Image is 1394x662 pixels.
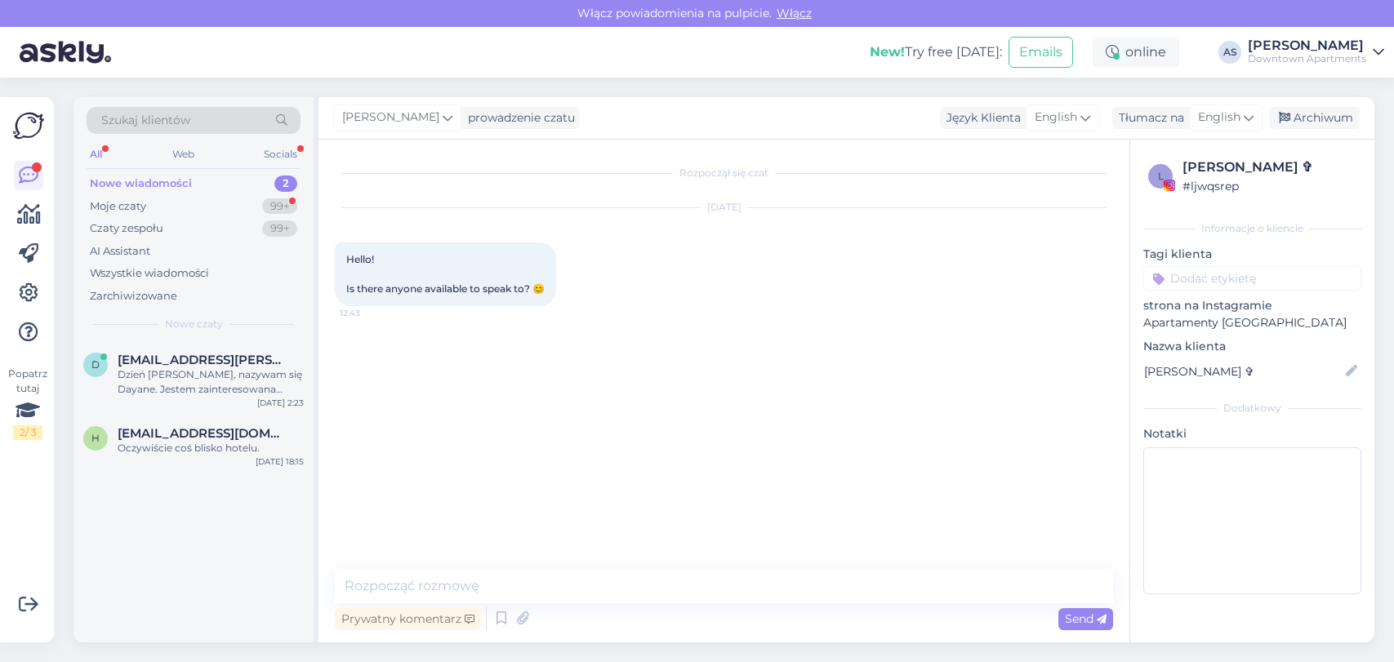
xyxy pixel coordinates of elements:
[1143,425,1361,442] p: Notatki
[169,144,198,165] div: Web
[870,44,905,60] b: New!
[13,425,42,440] div: 2 / 3
[870,42,1002,62] div: Try free [DATE]:
[1182,177,1356,195] div: # ljwqsrep
[90,265,209,282] div: Wszystkie wiadomości
[261,144,301,165] div: Socials
[461,109,575,127] div: prowadzenie czatu
[1093,38,1179,67] div: online
[1143,401,1361,415] div: Dodatkowy
[335,166,1113,180] div: Rozpoczął się czat
[1065,611,1107,626] span: Send
[90,175,192,192] div: Nowe wiadomości
[90,243,150,260] div: AI Assistant
[1248,39,1366,52] div: [PERSON_NAME]
[91,432,100,444] span: h
[1143,338,1361,355] p: Nazwa klienta
[1269,107,1360,129] div: Archiwum
[165,317,223,331] span: Nowe czaty
[118,426,287,441] span: heavysnowuk@gmail.com
[1248,39,1384,65] a: [PERSON_NAME]Downtown Apartments
[1248,52,1366,65] div: Downtown Apartments
[257,397,304,409] div: [DATE] 2:23
[340,307,401,319] span: 12:43
[1009,37,1073,68] button: Emails
[1143,221,1361,236] div: Informacje o kliencie
[118,441,304,455] div: Oczywiście coś blisko hotelu.
[101,112,190,129] span: Szukaj klientów
[90,288,177,304] div: Zarchiwizowane
[1144,362,1343,380] input: Dodaj nazwę
[262,198,297,215] div: 99+
[1158,170,1164,182] span: l
[940,109,1021,127] div: Język Klienta
[342,109,439,127] span: [PERSON_NAME]
[1143,266,1361,291] input: Dodać etykietę
[90,198,146,215] div: Moje czaty
[335,608,481,630] div: Prywatny komentarz
[346,253,545,295] span: Hello! Is there anyone available to speak to? 😊
[1143,297,1361,314] p: strona na Instagramie
[90,220,163,237] div: Czaty zespołu
[256,455,304,468] div: [DATE] 18:15
[13,110,44,141] img: Askly Logo
[118,367,304,397] div: Dzień [PERSON_NAME], nazywam się Dayane. Jestem zainteresowana wynajmem apartamentu Doki H266 od ...
[1198,109,1240,127] span: English
[1143,246,1361,263] p: Tagi klienta
[772,6,817,20] span: Włącz
[118,353,287,367] span: dayanegarcia.cruz@gmail.com
[1182,158,1356,177] div: [PERSON_NAME] ✞
[335,200,1113,215] div: [DATE]
[262,220,297,237] div: 99+
[1035,109,1077,127] span: English
[1143,314,1361,331] p: Apartamenty [GEOGRAPHIC_DATA]
[91,358,100,371] span: d
[87,144,105,165] div: All
[13,367,42,440] div: Popatrz tutaj
[274,175,297,192] div: 2
[1218,41,1241,64] div: AS
[1112,109,1184,127] div: Tłumacz na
